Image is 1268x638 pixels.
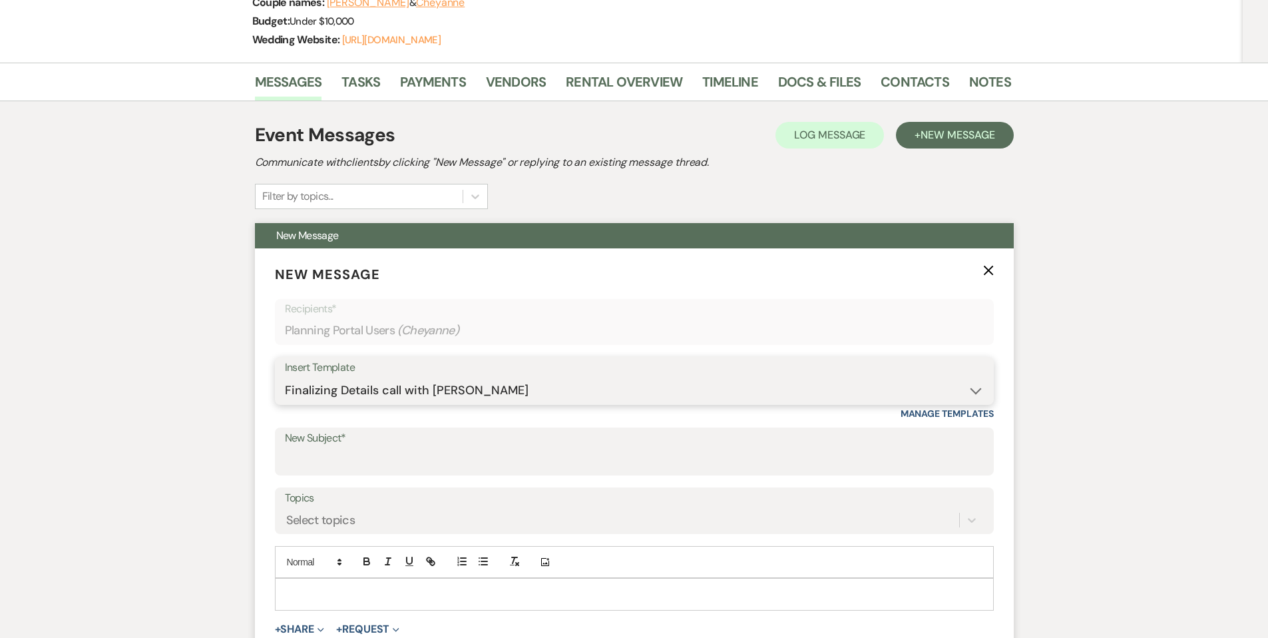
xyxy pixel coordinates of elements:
[566,71,682,101] a: Rental Overview
[775,122,884,149] button: Log Message
[275,266,380,283] span: New Message
[255,121,395,149] h1: Event Messages
[290,15,354,28] span: Under $10,000
[921,128,994,142] span: New Message
[336,624,342,635] span: +
[285,318,984,344] div: Planning Portal Users
[285,489,984,508] label: Topics
[252,14,290,28] span: Budget:
[275,624,281,635] span: +
[341,71,380,101] a: Tasks
[400,71,466,101] a: Payments
[881,71,949,101] a: Contacts
[896,122,1013,149] button: +New Message
[702,71,758,101] a: Timeline
[255,155,1014,170] h2: Communicate with clients by clicking "New Message" or replying to an existing message thread.
[276,228,339,242] span: New Message
[285,358,984,378] div: Insert Template
[285,300,984,318] p: Recipients*
[901,408,994,420] a: Manage Templates
[969,71,1011,101] a: Notes
[794,128,865,142] span: Log Message
[255,71,322,101] a: Messages
[252,33,342,47] span: Wedding Website:
[285,429,984,448] label: New Subject*
[262,188,333,204] div: Filter by topics...
[397,322,460,340] span: ( Cheyanne )
[342,33,441,47] a: [URL][DOMAIN_NAME]
[336,624,399,635] button: Request
[286,511,355,529] div: Select topics
[778,71,861,101] a: Docs & Files
[486,71,546,101] a: Vendors
[275,624,325,635] button: Share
